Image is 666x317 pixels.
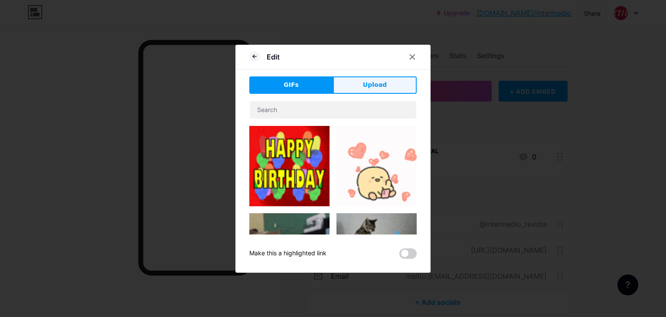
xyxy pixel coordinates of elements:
[336,126,417,206] img: Gihpy
[336,213,417,274] img: Gihpy
[249,126,330,206] img: Gihpy
[284,80,299,89] span: GIFs
[267,52,280,62] div: Edit
[249,213,330,314] img: Gihpy
[250,101,416,119] input: Search
[363,80,387,89] span: Upload
[249,248,326,259] div: Make this a highlighted link
[333,76,417,94] button: Upload
[249,76,333,94] button: GIFs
